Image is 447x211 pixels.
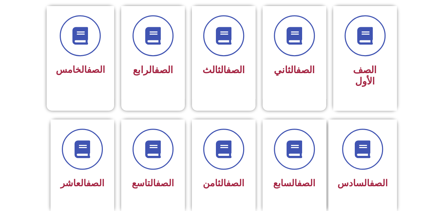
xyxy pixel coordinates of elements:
[60,178,104,188] span: العاشر
[226,64,245,76] a: الصف
[297,178,315,188] a: الصف
[273,178,315,188] span: السابع
[86,178,104,188] a: الصف
[226,178,244,188] a: الصف
[337,178,388,188] span: السادس
[353,64,377,87] span: الصف الأول
[132,178,174,188] span: التاسع
[370,178,388,188] a: الصف
[203,178,244,188] span: الثامن
[154,64,173,76] a: الصف
[56,64,105,75] span: الخامس
[87,64,105,75] a: الصف
[202,64,245,76] span: الثالث
[274,64,315,76] span: الثاني
[133,64,173,76] span: الرابع
[296,64,315,76] a: الصف
[156,178,174,188] a: الصف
